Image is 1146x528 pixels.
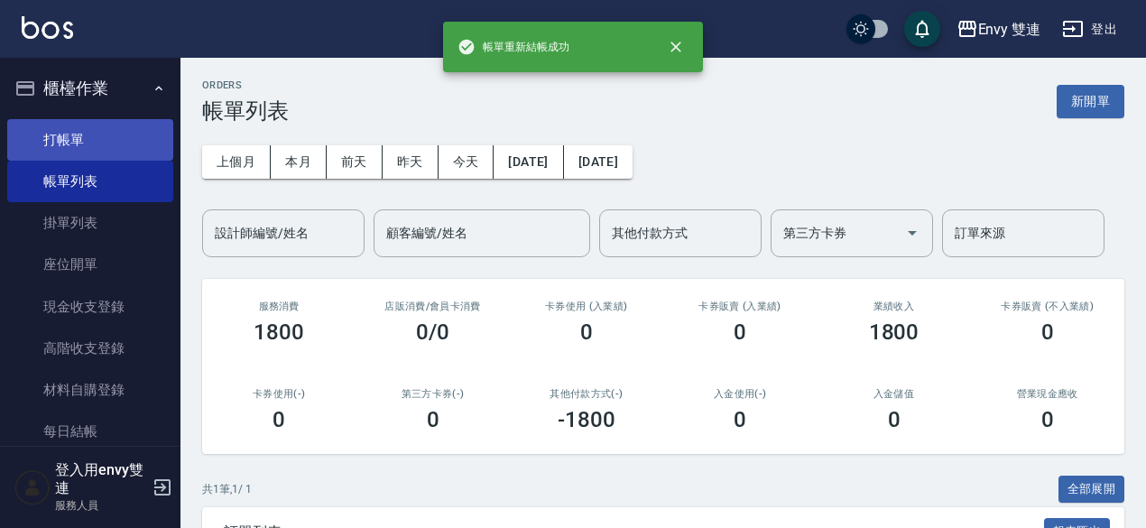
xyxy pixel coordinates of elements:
[377,301,487,312] h2: 店販消費 /會員卡消費
[734,320,746,345] h3: 0
[7,65,173,112] button: 櫃檯作業
[838,388,948,400] h2: 入金儲值
[558,407,615,432] h3: -1800
[202,145,271,179] button: 上個月
[494,145,563,179] button: [DATE]
[531,301,642,312] h2: 卡券使用 (入業績)
[685,301,795,312] h2: 卡券販賣 (入業績)
[7,286,173,328] a: 現金收支登錄
[383,145,439,179] button: 昨天
[949,11,1049,48] button: Envy 雙連
[55,497,147,514] p: 服務人員
[7,119,173,161] a: 打帳單
[14,469,51,505] img: Person
[7,202,173,244] a: 掛單列表
[202,481,252,497] p: 共 1 筆, 1 / 1
[978,18,1041,41] div: Envy 雙連
[531,388,642,400] h2: 其他付款方式(-)
[1041,407,1054,432] h3: 0
[55,461,147,497] h5: 登入用envy雙連
[993,388,1103,400] h2: 營業現金應收
[327,145,383,179] button: 前天
[1055,13,1124,46] button: 登出
[1057,85,1124,118] button: 新開單
[1057,92,1124,109] a: 新開單
[7,161,173,202] a: 帳單列表
[377,388,487,400] h2: 第三方卡券(-)
[1058,476,1125,504] button: 全部展開
[993,301,1103,312] h2: 卡券販賣 (不入業績)
[7,411,173,452] a: 每日結帳
[22,16,73,39] img: Logo
[273,407,285,432] h3: 0
[439,145,494,179] button: 今天
[202,98,289,124] h3: 帳單列表
[685,388,795,400] h2: 入金使用(-)
[7,369,173,411] a: 材料自購登錄
[888,407,901,432] h3: 0
[7,328,173,369] a: 高階收支登錄
[202,79,289,91] h2: ORDERS
[734,407,746,432] h3: 0
[427,407,439,432] h3: 0
[7,244,173,285] a: 座位開單
[254,320,304,345] h3: 1800
[580,320,593,345] h3: 0
[416,320,449,345] h3: 0/0
[564,145,633,179] button: [DATE]
[457,38,569,56] span: 帳單重新結帳成功
[904,11,940,47] button: save
[224,301,334,312] h3: 服務消費
[224,388,334,400] h2: 卡券使用(-)
[271,145,327,179] button: 本月
[898,218,927,247] button: Open
[1041,320,1054,345] h3: 0
[838,301,948,312] h2: 業績收入
[869,320,920,345] h3: 1800
[656,27,696,67] button: close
